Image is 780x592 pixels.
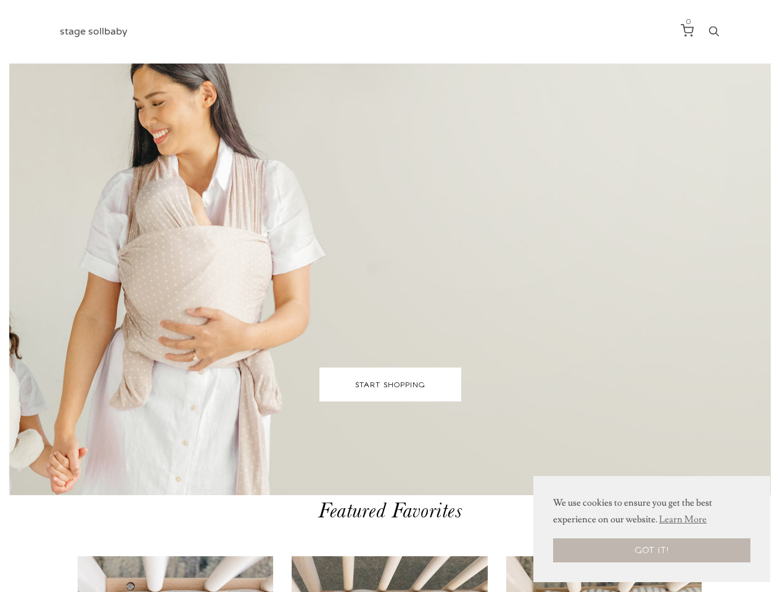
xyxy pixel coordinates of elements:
[319,368,461,401] a: START SHOPPING
[553,496,750,529] span: We use cookies to ensure you get the best experience on our website.
[60,20,128,44] a: stage sollbaby
[553,538,750,562] a: dismiss cookie message
[686,18,691,25] span: 0
[657,511,708,529] a: learn more about cookies
[533,476,770,582] div: cookieconsent
[675,18,698,43] a: View Cart
[708,29,720,39] a: Search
